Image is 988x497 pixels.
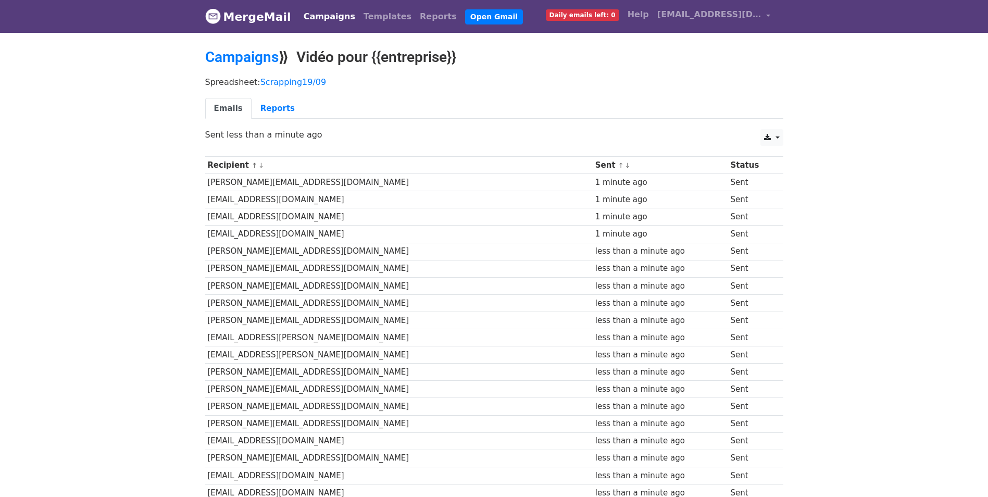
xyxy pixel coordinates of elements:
th: Recipient [205,157,593,174]
td: [PERSON_NAME][EMAIL_ADDRESS][DOMAIN_NAME] [205,364,593,381]
td: Sent [728,260,776,277]
a: Help [623,4,653,25]
a: MergeMail [205,6,291,28]
a: Emails [205,98,252,119]
div: less than a minute ago [595,332,726,344]
td: Sent [728,243,776,260]
a: Daily emails left: 0 [542,4,623,25]
td: [EMAIL_ADDRESS][PERSON_NAME][DOMAIN_NAME] [205,346,593,364]
td: [EMAIL_ADDRESS][DOMAIN_NAME] [205,432,593,450]
td: Sent [728,364,776,381]
td: [EMAIL_ADDRESS][DOMAIN_NAME] [205,226,593,243]
td: [PERSON_NAME][EMAIL_ADDRESS][DOMAIN_NAME] [205,450,593,467]
td: Sent [728,277,776,294]
a: ↑ [252,161,257,169]
div: less than a minute ago [595,383,726,395]
td: [EMAIL_ADDRESS][DOMAIN_NAME] [205,467,593,484]
div: less than a minute ago [595,263,726,275]
div: less than a minute ago [595,349,726,361]
span: [EMAIL_ADDRESS][DOMAIN_NAME] [657,8,761,21]
a: ↓ [258,161,264,169]
td: [PERSON_NAME][EMAIL_ADDRESS][DOMAIN_NAME] [205,277,593,294]
td: Sent [728,398,776,415]
div: 1 minute ago [595,228,726,240]
th: Status [728,157,776,174]
td: [EMAIL_ADDRESS][DOMAIN_NAME] [205,191,593,208]
a: ↑ [618,161,624,169]
a: Campaigns [205,48,279,66]
a: Scrapping19/09 [260,77,327,87]
td: Sent [728,191,776,208]
td: [PERSON_NAME][EMAIL_ADDRESS][DOMAIN_NAME] [205,294,593,312]
td: [PERSON_NAME][EMAIL_ADDRESS][DOMAIN_NAME] [205,398,593,415]
td: Sent [728,381,776,398]
div: 1 minute ago [595,194,726,206]
div: less than a minute ago [595,401,726,413]
td: Sent [728,415,776,432]
td: Sent [728,467,776,484]
td: [PERSON_NAME][EMAIL_ADDRESS][DOMAIN_NAME] [205,415,593,432]
a: [EMAIL_ADDRESS][DOMAIN_NAME] [653,4,775,29]
div: 1 minute ago [595,177,726,189]
td: Sent [728,329,776,346]
a: ↓ [625,161,631,169]
td: Sent [728,226,776,243]
a: Reports [416,6,461,27]
td: [PERSON_NAME][EMAIL_ADDRESS][DOMAIN_NAME] [205,312,593,329]
a: Templates [359,6,416,27]
div: less than a minute ago [595,470,726,482]
td: [PERSON_NAME][EMAIL_ADDRESS][DOMAIN_NAME] [205,381,593,398]
td: Sent [728,208,776,226]
div: less than a minute ago [595,315,726,327]
p: Spreadsheet: [205,77,783,88]
div: 1 minute ago [595,211,726,223]
th: Sent [593,157,728,174]
a: Open Gmail [465,9,523,24]
div: less than a minute ago [595,418,726,430]
h2: ⟫ Vidéo pour {{entreprise}} [205,48,783,66]
div: less than a minute ago [595,435,726,447]
p: Sent less than a minute ago [205,129,783,140]
a: Reports [252,98,304,119]
td: [PERSON_NAME][EMAIL_ADDRESS][DOMAIN_NAME] [205,243,593,260]
div: less than a minute ago [595,452,726,464]
td: [PERSON_NAME][EMAIL_ADDRESS][DOMAIN_NAME] [205,174,593,191]
td: Sent [728,450,776,467]
td: [EMAIL_ADDRESS][PERSON_NAME][DOMAIN_NAME] [205,329,593,346]
td: Sent [728,432,776,450]
td: [EMAIL_ADDRESS][DOMAIN_NAME] [205,208,593,226]
td: [PERSON_NAME][EMAIL_ADDRESS][DOMAIN_NAME] [205,260,593,277]
td: Sent [728,312,776,329]
td: Sent [728,294,776,312]
span: Daily emails left: 0 [546,9,619,21]
div: less than a minute ago [595,280,726,292]
div: less than a minute ago [595,366,726,378]
div: less than a minute ago [595,297,726,309]
div: less than a minute ago [595,245,726,257]
a: Campaigns [299,6,359,27]
img: MergeMail logo [205,8,221,24]
td: Sent [728,346,776,364]
td: Sent [728,174,776,191]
